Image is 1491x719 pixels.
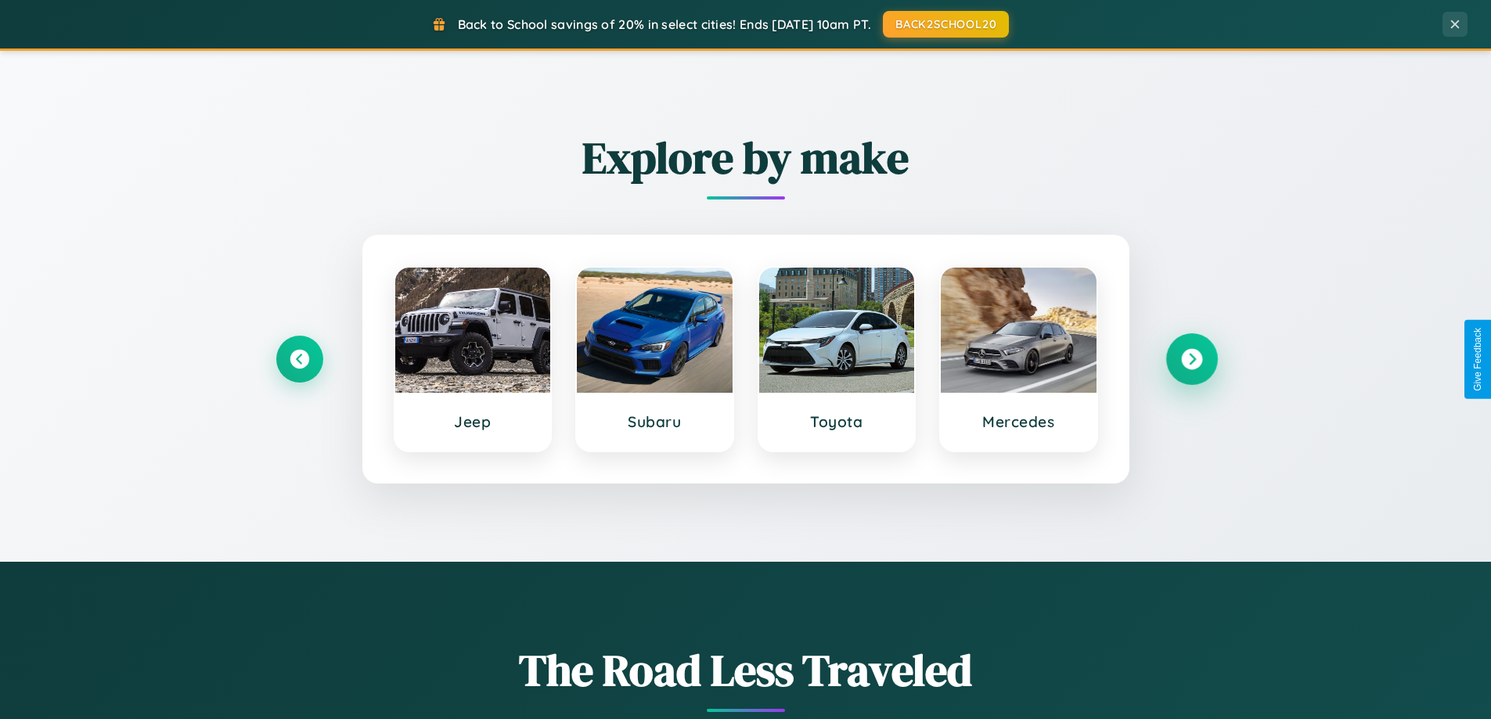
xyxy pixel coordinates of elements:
[276,640,1215,700] h1: The Road Less Traveled
[1472,328,1483,391] div: Give Feedback
[592,412,717,431] h3: Subaru
[411,412,535,431] h3: Jeep
[956,412,1081,431] h3: Mercedes
[276,128,1215,188] h2: Explore by make
[775,412,899,431] h3: Toyota
[883,11,1009,38] button: BACK2SCHOOL20
[458,16,871,32] span: Back to School savings of 20% in select cities! Ends [DATE] 10am PT.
